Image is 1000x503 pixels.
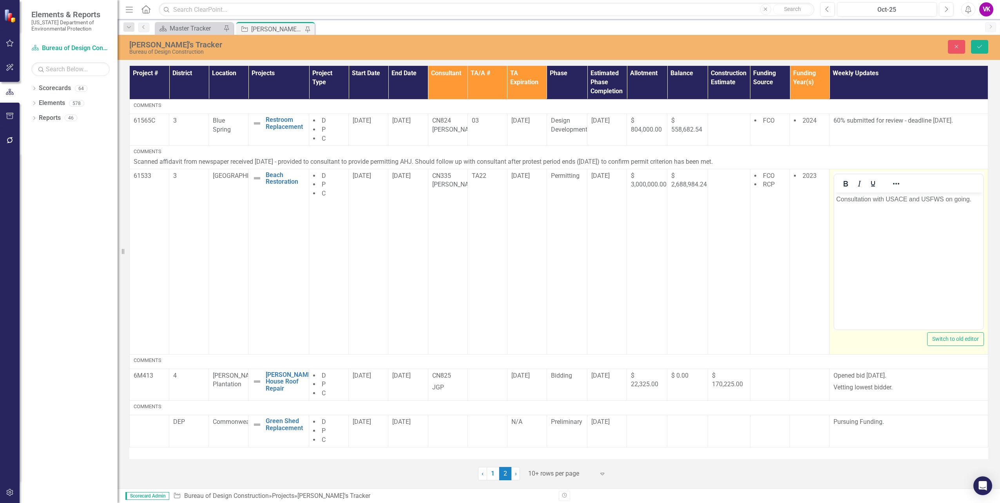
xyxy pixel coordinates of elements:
[833,418,984,427] p: Pursuing Funding.
[834,193,983,329] iframe: Rich Text Area
[252,377,262,386] img: Not Defined
[213,372,260,388] span: [PERSON_NAME] Plantation
[252,119,262,128] img: Not Defined
[927,332,984,346] button: Switch to old editor
[173,492,553,501] div: » »
[173,372,177,379] span: 4
[432,172,464,190] p: CN335 [PERSON_NAME]
[322,190,326,197] span: C
[353,172,371,179] span: [DATE]
[4,9,18,23] img: ClearPoint Strategy
[134,148,984,155] div: Comments
[322,380,326,388] span: P
[75,85,87,92] div: 64
[266,116,305,130] a: Restroom Replacement
[31,19,110,32] small: [US_STATE] Department of Environmental Protection
[631,172,667,188] span: $ 3,000,000.00
[763,181,775,188] span: RCP
[853,178,866,189] button: Italic
[39,99,65,108] a: Elements
[631,372,658,388] span: $ 22,325.00
[840,5,934,14] div: Oct-25
[252,420,262,429] img: Not Defined
[69,100,84,107] div: 578
[432,382,464,392] p: JGP
[157,24,221,33] a: Master Tracker
[39,114,61,123] a: Reports
[511,117,530,124] span: [DATE]
[833,116,984,125] p: 60% submitted for review - deadline [DATE].
[551,418,582,425] span: Preliminary
[134,172,165,181] p: 61533
[134,102,984,109] div: Comments
[591,117,610,124] span: [DATE]
[125,492,169,500] span: Scorecard Admin
[213,117,231,133] span: Blue Spring
[353,418,371,425] span: [DATE]
[322,181,326,188] span: P
[213,172,272,179] span: [GEOGRAPHIC_DATA]
[272,492,294,499] a: Projects
[173,172,177,179] span: 3
[266,371,313,392] a: [PERSON_NAME] House Roof Repair
[671,372,688,379] span: $ 0.00
[591,418,610,425] span: [DATE]
[322,389,326,397] span: C
[322,172,326,179] span: D
[251,24,303,34] div: [PERSON_NAME]'s Tracker
[353,372,371,379] span: [DATE]
[833,371,984,382] p: Opened bid [DATE].
[833,382,984,392] p: Vetting lowest bidder.
[31,62,110,76] input: Search Below...
[65,115,77,121] div: 46
[979,2,993,16] button: VK
[297,492,370,499] div: [PERSON_NAME]'s Tracker
[712,372,743,388] span: $ 170,225.00
[763,172,775,179] span: FCO
[392,172,411,179] span: [DATE]
[322,135,326,142] span: C
[134,357,984,364] div: Comments
[499,467,512,480] span: 2
[134,157,984,166] p: Scanned affidavit from newspaper received [DATE] - provided to consultant to provide permitting A...
[353,117,371,124] span: [DATE]
[134,403,984,410] div: Comments
[322,427,326,434] span: P
[322,117,326,124] span: D
[170,24,221,33] div: Master Tracker
[973,476,992,495] div: Open Intercom Messenger
[392,117,411,124] span: [DATE]
[432,116,464,134] p: CN824 [PERSON_NAME]
[159,3,814,16] input: Search ClearPoint...
[889,178,903,189] button: Reveal or hide additional toolbar items
[803,172,817,179] span: 2023
[213,418,257,425] span: Commonwealth
[511,172,530,179] span: [DATE]
[173,117,177,124] span: 3
[487,467,499,480] a: 1
[773,4,812,15] button: Search
[252,174,262,183] img: Not Defined
[591,172,610,179] span: [DATE]
[511,372,530,379] span: [DATE]
[631,117,662,133] span: $ 804,000.00
[671,117,702,133] span: $ 558,682.54
[839,178,852,189] button: Bold
[515,470,517,477] span: ›
[784,6,801,12] span: Search
[266,418,305,431] a: Green Shed Replacement
[866,178,880,189] button: Underline
[392,418,411,425] span: [DATE]
[591,372,610,379] span: [DATE]
[173,418,185,425] span: DEP
[134,116,165,125] p: 61565C
[322,418,326,425] span: D
[129,49,617,55] div: Bureau of Design Construction
[31,44,110,53] a: Bureau of Design Construction
[322,436,326,443] span: C
[129,40,617,49] div: [PERSON_NAME]'s Tracker
[482,470,484,477] span: ‹
[763,117,775,124] span: FCO
[511,418,543,427] div: N/A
